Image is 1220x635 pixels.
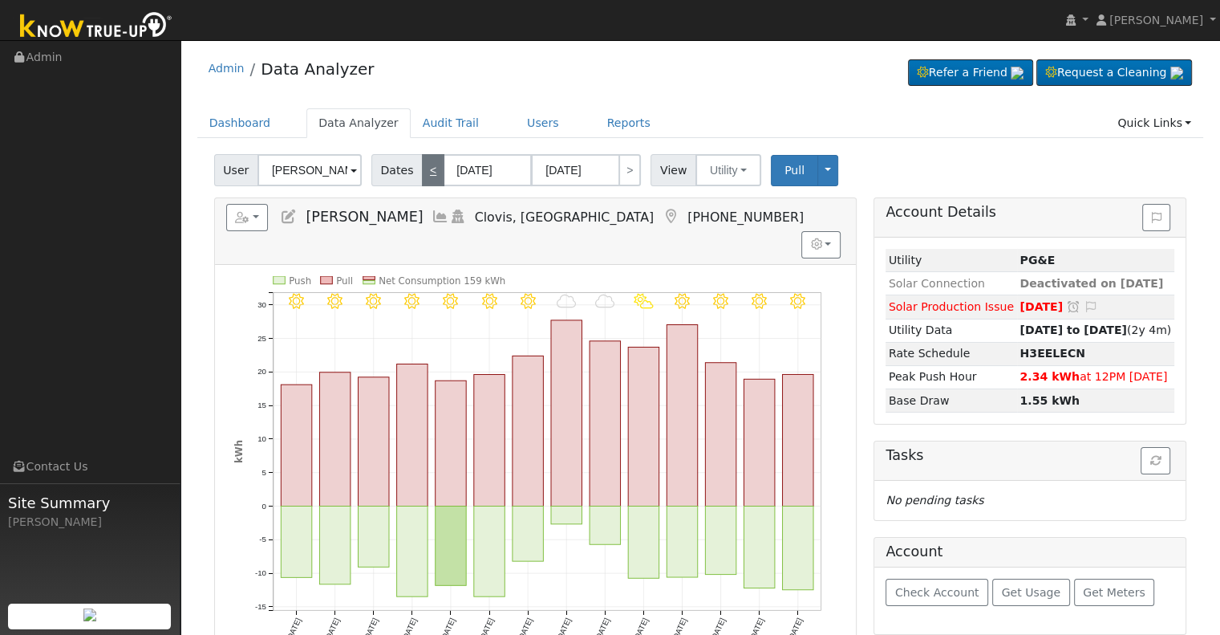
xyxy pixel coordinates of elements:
i: Edit Issue [1084,301,1098,312]
a: Quick Links [1105,108,1203,138]
button: Utility [695,154,761,186]
span: User [214,154,258,186]
a: Snooze this issue [1066,300,1080,313]
span: [DATE] [1019,300,1063,313]
td: Utility [886,249,1017,272]
span: Get Meters [1083,586,1145,599]
img: Know True-Up [12,9,180,45]
a: Refer a Friend [908,59,1033,87]
td: Base Draw [886,389,1017,413]
strong: ID: 16863464, authorized: 05/30/25 [1019,254,1055,267]
a: Edit User (28625) [280,209,298,225]
span: Solar Connection [889,277,985,290]
span: View [651,154,696,186]
a: > [618,154,641,186]
div: [PERSON_NAME] [8,514,172,531]
span: [PERSON_NAME] [1109,14,1203,26]
strong: B [1019,347,1085,360]
button: Refresh [1141,447,1170,474]
strong: [DATE] to [DATE] [1019,324,1126,336]
td: Rate Schedule [886,342,1017,365]
span: Deactivated on [DATE] [1019,277,1163,290]
a: Data Analyzer [261,59,374,79]
a: Data Analyzer [306,108,411,138]
h5: Account Details [886,204,1174,221]
a: Audit Trail [411,108,491,138]
strong: 2.34 kWh [1019,370,1080,383]
span: Site Summary [8,492,172,514]
span: [PHONE_NUMBER] [687,210,804,225]
td: at 12PM [DATE] [1017,365,1174,389]
a: Admin [209,62,245,75]
span: Get Usage [1002,586,1060,599]
img: retrieve [83,609,96,621]
button: Check Account [886,579,988,606]
td: Utility Data [886,319,1017,342]
strong: 1.55 kWh [1019,394,1080,407]
img: retrieve [1170,67,1183,79]
span: Check Account [895,586,979,599]
button: Pull [771,155,818,186]
a: < [422,154,444,186]
h5: Tasks [886,447,1174,464]
h5: Account [886,543,942,560]
span: Clovis, [GEOGRAPHIC_DATA] [475,210,655,225]
a: Map [662,209,679,225]
span: Pull [784,164,805,177]
span: (2y 4m) [1019,324,1171,336]
input: Select a User [257,154,362,186]
span: Solar Production Issue [889,300,1014,313]
a: Multi-Series Graph [432,209,449,225]
button: Issue History [1142,204,1170,231]
td: Peak Push Hour [886,365,1017,389]
button: Get Usage [992,579,1070,606]
a: Login As (last 08/25/2025 9:20:28 AM) [449,209,467,225]
span: [PERSON_NAME] [306,209,423,225]
img: retrieve [1011,67,1023,79]
a: Reports [595,108,663,138]
a: Users [515,108,571,138]
i: No pending tasks [886,494,983,507]
span: Dates [371,154,423,186]
button: Get Meters [1074,579,1155,606]
a: Request a Cleaning [1036,59,1192,87]
a: Dashboard [197,108,283,138]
